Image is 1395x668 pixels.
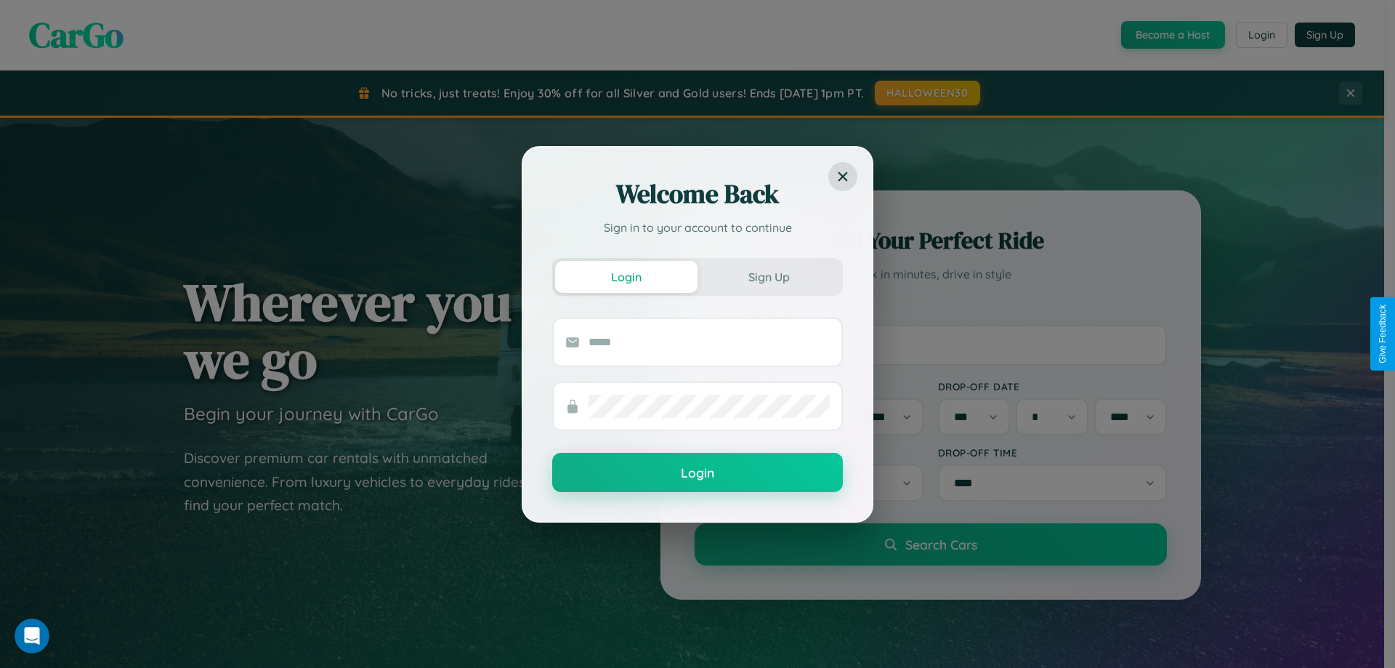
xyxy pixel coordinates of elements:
[552,219,843,236] p: Sign in to your account to continue
[552,453,843,492] button: Login
[555,261,697,293] button: Login
[552,177,843,212] h2: Welcome Back
[1378,305,1388,363] div: Give Feedback
[15,619,49,653] iframe: Intercom live chat
[697,261,840,293] button: Sign Up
